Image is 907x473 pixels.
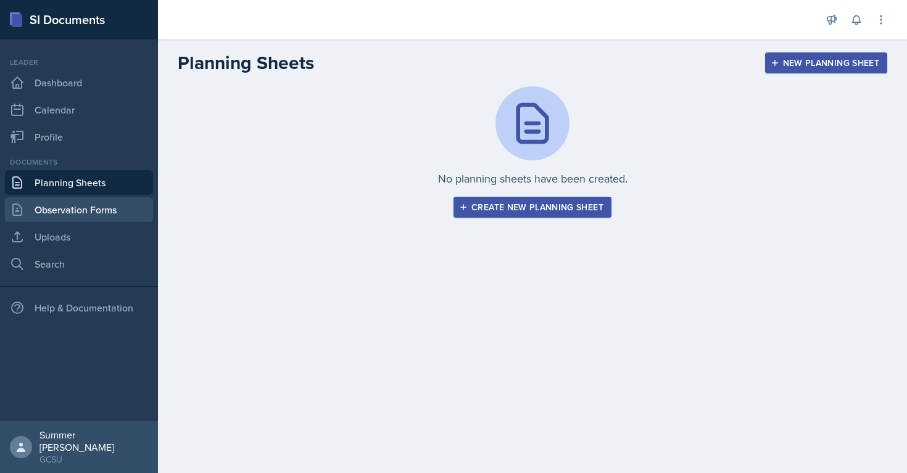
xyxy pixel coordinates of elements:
[5,197,153,222] a: Observation Forms
[462,202,603,212] div: Create new planning sheet
[39,453,148,466] div: GCSU
[5,252,153,276] a: Search
[5,295,153,320] div: Help & Documentation
[765,52,887,73] button: New Planning Sheet
[5,57,153,68] div: Leader
[438,170,627,187] p: No planning sheets have been created.
[5,125,153,149] a: Profile
[5,170,153,195] a: Planning Sheets
[773,58,879,68] div: New Planning Sheet
[178,52,314,74] h2: Planning Sheets
[5,157,153,168] div: Documents
[5,70,153,95] a: Dashboard
[5,97,153,122] a: Calendar
[5,224,153,249] a: Uploads
[453,197,611,218] button: Create new planning sheet
[39,429,148,453] div: Summer [PERSON_NAME]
